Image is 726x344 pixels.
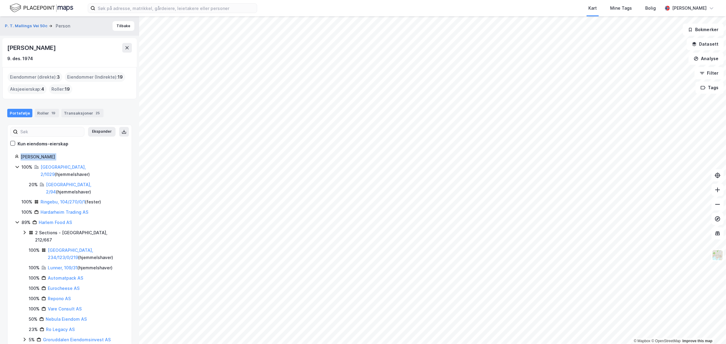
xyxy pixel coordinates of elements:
[7,55,33,62] div: 9. des. 1974
[48,306,82,311] a: Vare Consult AS
[696,315,726,344] iframe: Chat Widget
[651,339,681,343] a: OpenStreetMap
[610,5,632,12] div: Mine Tags
[113,21,134,31] button: Tilbake
[48,248,93,260] a: [GEOGRAPHIC_DATA], 234/123/0/219
[687,38,724,50] button: Datasett
[41,86,44,93] span: 4
[41,164,86,177] a: [GEOGRAPHIC_DATA], 2/1029
[21,209,32,216] div: 100%
[50,110,57,116] div: 19
[48,275,83,281] a: Automatpack AS
[41,199,85,204] a: Ringebu, 104/270/0/1
[10,3,73,13] img: logo.f888ab2527a4732fd821a326f86c7f29.svg
[695,67,724,79] button: Filter
[688,53,724,65] button: Analyse
[29,295,40,302] div: 100%
[712,249,723,261] img: Z
[21,153,124,161] div: [PERSON_NAME]
[695,82,724,94] button: Tags
[46,316,87,322] a: Nebula Eiendom AS
[94,110,101,116] div: 25
[588,5,597,12] div: Kart
[29,264,40,271] div: 100%
[29,316,38,323] div: 50%
[35,109,59,117] div: Roller
[8,84,47,94] div: Aksjeeierskap :
[634,339,650,343] a: Mapbox
[8,72,62,82] div: Eiendommer (direkte) :
[29,326,38,333] div: 23%
[49,84,72,94] div: Roller :
[645,5,656,12] div: Bolig
[5,23,49,29] button: P. T. Mallings Vei 50c
[65,86,70,93] span: 19
[39,220,72,225] a: Harlem Food AS
[29,247,40,254] div: 100%
[95,4,257,13] input: Søk på adresse, matrikkel, gårdeiere, leietakere eller personer
[61,109,103,117] div: Transaksjoner
[118,73,123,81] span: 19
[18,127,84,136] input: Søk
[21,164,32,171] div: 100%
[672,5,707,12] div: [PERSON_NAME]
[682,339,712,343] a: Improve this map
[696,315,726,344] div: Kontrollprogram for chat
[29,305,40,313] div: 100%
[21,198,32,206] div: 100%
[46,182,91,194] a: [GEOGRAPHIC_DATA], 2/94
[29,181,38,188] div: 20%
[683,24,724,36] button: Bokmerker
[41,164,124,178] div: ( hjemmelshaver )
[35,229,124,244] div: 2 Sections - [GEOGRAPHIC_DATA], 212/667
[18,140,68,148] div: Kun eiendoms-eierskap
[29,274,40,282] div: 100%
[48,286,80,291] a: Eurocheese AS
[7,109,32,117] div: Portefølje
[41,198,101,206] div: ( fester )
[29,285,40,292] div: 100%
[29,336,35,343] div: 5%
[48,265,77,270] a: Lunner, 109/31
[7,43,57,53] div: [PERSON_NAME]
[65,72,125,82] div: Eiendommer (Indirekte) :
[41,209,88,215] a: Hardarheim Trading AS
[43,337,111,342] a: Groruddalen Eiendomsinvest AS
[21,219,31,226] div: 89%
[46,327,75,332] a: Ro Legacy AS
[46,181,124,196] div: ( hjemmelshaver )
[48,264,113,271] div: ( hjemmelshaver )
[48,247,124,261] div: ( hjemmelshaver )
[57,73,60,81] span: 3
[48,296,71,301] a: Repono AS
[56,22,70,30] div: Person
[88,127,116,137] button: Ekspander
